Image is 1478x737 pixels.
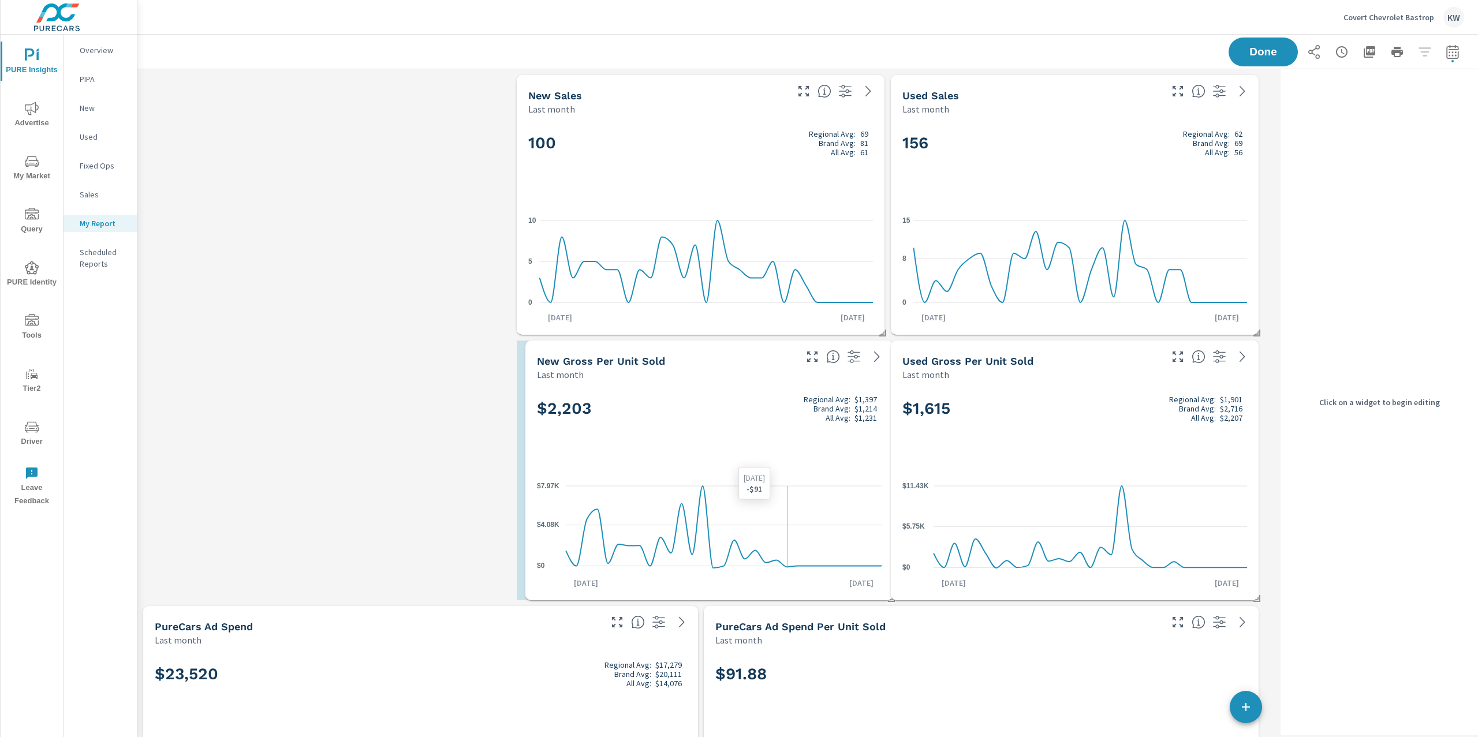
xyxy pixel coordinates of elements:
[819,139,856,148] p: Brand Avg:
[813,404,850,413] p: Brand Avg:
[631,615,645,629] span: Total cost of media for all PureCars channels for the selected dealership group over the selected...
[826,350,840,364] span: Average gross profit generated by the dealership for each vehicle sold over the selected date ran...
[80,44,128,56] p: Overview
[1191,413,1216,422] p: All Avg:
[655,679,682,688] p: $14,076
[4,155,59,183] span: My Market
[902,102,949,116] p: Last month
[80,102,128,114] p: New
[818,84,831,98] span: Number of vehicles sold by the dealership over the selected date range. [Source: This data is sou...
[80,131,128,143] p: Used
[809,129,856,139] p: Regional Avg:
[859,82,878,100] a: See more details in report
[1207,312,1247,323] p: [DATE]
[1192,350,1205,364] span: Average gross profit generated by the dealership for each vehicle sold over the selected date ran...
[1302,40,1326,63] button: Share Report
[528,257,532,265] text: 5
[4,367,59,395] span: Tier2
[1183,129,1230,139] p: Regional Avg:
[1169,613,1187,631] button: Make Fullscreen
[1220,395,1242,404] p: $1,901
[4,208,59,236] span: Query
[1220,413,1242,422] p: $2,207
[860,148,868,157] p: 61
[902,129,1247,157] h2: 156
[1,35,63,512] div: nav menu
[902,522,925,530] text: $5.75K
[80,160,128,171] p: Fixed Ops
[1441,40,1464,63] button: Select Date Range
[537,355,665,367] h5: New Gross Per Unit Sold
[540,312,580,323] p: [DATE]
[64,244,137,272] div: Scheduled Reports
[831,148,856,157] p: All Avg:
[1443,7,1464,28] div: KW
[833,312,873,323] p: [DATE]
[155,660,686,688] h2: $23,520
[1319,396,1440,408] p: Click on a widget to begin editing
[1192,84,1205,98] span: Number of vehicles sold by the dealership over the selected date range. [Source: This data is sou...
[64,42,137,59] div: Overview
[566,577,606,589] p: [DATE]
[868,347,886,366] a: See more details in report
[537,368,584,381] p: Last month
[1240,47,1286,57] span: Done
[934,577,974,589] p: [DATE]
[860,129,868,139] p: 69
[1179,404,1216,413] p: Brand Avg:
[715,633,762,647] p: Last month
[1220,404,1242,413] p: $2,716
[1343,12,1434,23] p: Covert Chevrolet Bastrop
[1358,40,1381,63] button: "Export Report to PDF"
[80,189,128,200] p: Sales
[841,577,882,589] p: [DATE]
[902,298,906,306] text: 0
[655,660,682,669] p: $17,279
[80,73,128,85] p: PIPA
[64,99,137,117] div: New
[794,82,813,100] button: Make Fullscreen
[1207,577,1247,589] p: [DATE]
[860,139,868,148] p: 81
[1234,129,1242,139] p: 62
[537,562,545,570] text: $0
[804,395,850,404] p: Regional Avg:
[1193,139,1230,148] p: Brand Avg:
[1233,347,1252,366] a: See more details in report
[902,355,1033,367] h5: Used Gross Per Unit Sold
[902,481,929,489] text: $11.43K
[902,255,906,263] text: 8
[902,216,910,224] text: 15
[902,368,949,381] p: Last month
[1233,82,1252,100] a: See more details in report
[1386,40,1409,63] button: Print Report
[4,314,59,342] span: Tools
[528,129,873,157] h2: 100
[673,613,691,631] a: See more details in report
[854,404,877,413] p: $1,214
[4,466,59,508] span: Leave Feedback
[537,521,559,529] text: $4.08K
[1229,38,1298,66] button: Done
[1233,613,1252,631] a: See more details in report
[64,70,137,88] div: PIPA
[528,298,532,306] text: 0
[4,48,59,77] span: PURE Insights
[902,563,910,571] text: $0
[1205,148,1230,157] p: All Avg:
[608,613,626,631] button: Make Fullscreen
[64,128,137,145] div: Used
[854,395,877,404] p: $1,397
[537,395,882,422] h2: $2,203
[155,620,253,633] h5: PureCars Ad Spend
[604,660,651,669] p: Regional Avg:
[1192,615,1205,629] span: Average cost of advertising per each vehicle sold at the dealer over the selected date range. The...
[626,679,651,688] p: All Avg:
[528,89,582,102] h5: New Sales
[64,157,137,174] div: Fixed Ops
[803,347,822,366] button: Make Fullscreen
[528,216,536,224] text: 10
[1169,347,1187,366] button: Make Fullscreen
[4,420,59,448] span: Driver
[902,395,1247,422] h2: $1,615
